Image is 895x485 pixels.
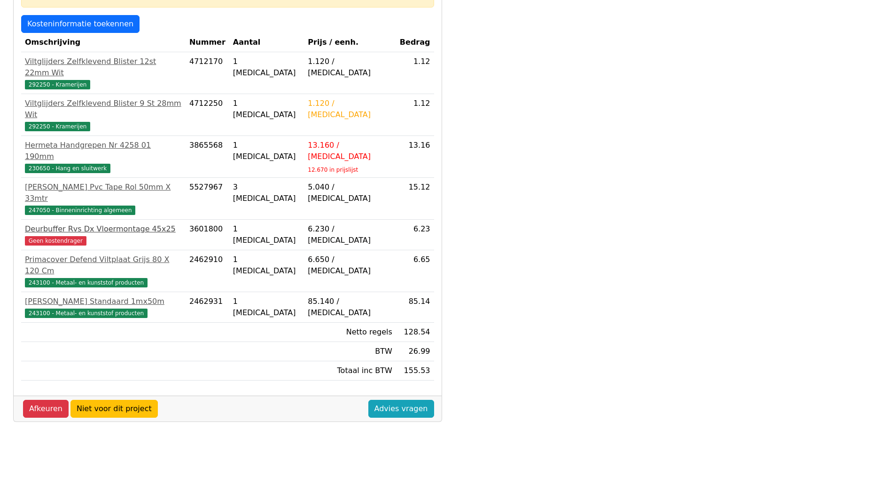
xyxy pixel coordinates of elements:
[186,94,229,136] td: 4712250
[396,136,434,178] td: 13.16
[21,15,140,33] a: Kosteninformatie toekennen
[186,33,229,52] th: Nummer
[304,342,396,361] td: BTW
[396,361,434,381] td: 155.53
[396,220,434,250] td: 6.23
[186,136,229,178] td: 3865568
[186,292,229,323] td: 2462931
[308,223,392,246] div: 6.230 / [MEDICAL_DATA]
[233,56,300,79] div: 1 [MEDICAL_DATA]
[25,254,182,277] div: Primacover Defend Viltplaat Grijs 80 X 120 Cm
[25,122,90,131] span: 292250 - Kramerijen
[25,223,182,235] div: Deurbuffer Rvs Dx Vloermontage 45x25
[23,400,69,418] a: Afkeuren
[229,33,304,52] th: Aantal
[233,182,300,204] div: 3 [MEDICAL_DATA]
[25,236,86,246] span: Geen kostendrager
[308,182,392,204] div: 5.040 / [MEDICAL_DATA]
[186,52,229,94] td: 4712170
[308,140,392,162] div: 13.160 / [MEDICAL_DATA]
[25,296,182,307] div: [PERSON_NAME] Standaard 1mx50m
[233,98,300,120] div: 1 [MEDICAL_DATA]
[308,254,392,277] div: 6.650 / [MEDICAL_DATA]
[25,140,182,162] div: Hermeta Handgrepen Nr 4258 01 190mm
[308,56,392,79] div: 1.120 / [MEDICAL_DATA]
[186,220,229,250] td: 3601800
[25,182,182,204] div: [PERSON_NAME] Pvc Tape Rol 50mm X 33mtr
[396,178,434,220] td: 15.12
[304,361,396,381] td: Totaal inc BTW
[25,278,148,287] span: 243100 - Metaal- en kunststof producten
[304,323,396,342] td: Netto regels
[25,56,182,79] div: Viltglijders Zelfklevend Blister 12st 22mm Wit
[308,98,392,120] div: 1.120 / [MEDICAL_DATA]
[396,52,434,94] td: 1.12
[396,94,434,136] td: 1.12
[308,167,358,173] sub: 12.670 in prijslijst
[396,292,434,323] td: 85.14
[396,33,434,52] th: Bedrag
[25,254,182,288] a: Primacover Defend Viltplaat Grijs 80 X 120 Cm243100 - Metaal- en kunststof producten
[21,33,186,52] th: Omschrijving
[25,98,182,120] div: Viltglijders Zelfklevend Blister 9 St 28mm Wit
[396,342,434,361] td: 26.99
[308,296,392,318] div: 85.140 / [MEDICAL_DATA]
[233,140,300,162] div: 1 [MEDICAL_DATA]
[396,250,434,292] td: 6.65
[25,182,182,215] a: [PERSON_NAME] Pvc Tape Rol 50mm X 33mtr247050 - Binneninrichting algemeen
[25,140,182,174] a: Hermeta Handgrepen Nr 4258 01 190mm230650 - Hang en sluitwerk
[25,80,90,89] span: 292250 - Kramerijen
[368,400,434,418] a: Advies vragen
[25,164,110,173] span: 230650 - Hang en sluitwerk
[233,223,300,246] div: 1 [MEDICAL_DATA]
[25,98,182,132] a: Viltglijders Zelfklevend Blister 9 St 28mm Wit292250 - Kramerijen
[186,178,229,220] td: 5527967
[233,296,300,318] div: 1 [MEDICAL_DATA]
[396,323,434,342] td: 128.54
[25,296,182,318] a: [PERSON_NAME] Standaard 1mx50m243100 - Metaal- en kunststof producten
[25,309,148,318] span: 243100 - Metaal- en kunststof producten
[186,250,229,292] td: 2462910
[233,254,300,277] div: 1 [MEDICAL_DATA]
[25,223,182,246] a: Deurbuffer Rvs Dx Vloermontage 45x25Geen kostendrager
[25,206,135,215] span: 247050 - Binneninrichting algemeen
[25,56,182,90] a: Viltglijders Zelfklevend Blister 12st 22mm Wit292250 - Kramerijen
[304,33,396,52] th: Prijs / eenh.
[70,400,158,418] a: Niet voor dit project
